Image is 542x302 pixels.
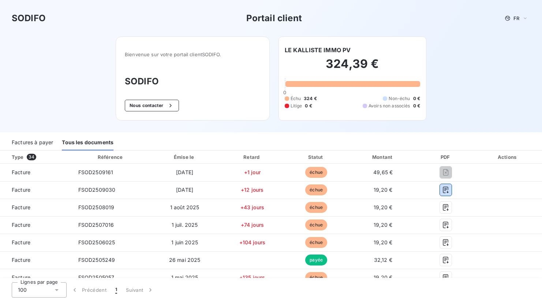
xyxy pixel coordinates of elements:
span: échue [305,272,327,283]
span: FSOD2505249 [78,257,115,263]
span: FR [513,15,519,21]
h3: SODIFO [12,12,46,25]
span: échue [305,167,327,178]
div: Type [7,153,71,161]
span: 19,20 € [374,274,392,280]
span: +104 jours [239,239,266,245]
span: 1 mai 2025 [171,274,198,280]
span: 34 [27,154,36,160]
span: Facture [6,256,67,264]
h6: LE KALLISTE IMMO PV [285,46,351,54]
span: Facture [6,169,67,176]
div: PDF [420,153,472,161]
span: +12 jours [241,187,263,193]
span: Avoirs non associés [369,103,410,109]
span: 1 juil. 2025 [172,222,198,228]
span: échue [305,237,327,248]
span: 0 € [413,103,420,109]
span: Facture [6,239,67,246]
div: Émise le [151,153,218,161]
span: 19,20 € [374,222,392,228]
span: +1 jour [244,169,261,175]
span: Facture [6,204,67,211]
span: 1 juin 2025 [171,239,198,245]
div: Factures à payer [12,135,53,150]
span: 0 € [305,103,312,109]
span: FSOD2506025 [78,239,115,245]
span: Échu [291,95,301,102]
h3: SODIFO [125,75,261,88]
span: Litige [291,103,302,109]
span: 324 € [304,95,317,102]
span: payée [305,255,327,265]
div: Tous les documents [62,135,113,150]
span: Non-échu [389,95,410,102]
button: Précédent [67,282,111,298]
span: [DATE] [176,169,193,175]
button: Suivant [122,282,158,298]
span: FSOD2505057 [78,274,115,280]
div: Retard [221,153,283,161]
span: [DATE] [176,187,193,193]
h2: 324,39 € [285,57,420,79]
span: 1 août 2025 [170,204,199,210]
span: 100 [18,286,27,294]
span: Facture [6,221,67,229]
span: échue [305,219,327,230]
div: Statut [286,153,347,161]
span: échue [305,202,327,213]
div: Actions [475,153,541,161]
div: Montant [349,153,416,161]
span: 0 [283,89,286,95]
span: Bienvenue sur votre portail client SODIFO . [125,51,261,57]
span: 49,65 € [373,169,393,175]
span: 19,20 € [374,187,392,193]
span: 0 € [413,95,420,102]
button: 1 [111,282,122,298]
span: 1 [115,286,117,294]
span: Facture [6,274,67,281]
span: +43 jours [240,204,264,210]
span: FSOD2509161 [78,169,113,175]
span: 26 mai 2025 [169,257,201,263]
span: 19,20 € [374,239,392,245]
span: Facture [6,186,67,194]
span: échue [305,184,327,195]
span: +74 jours [241,222,264,228]
span: +135 jours [239,274,265,280]
span: FSOD2509030 [78,187,116,193]
button: Nous contacter [125,100,179,111]
h3: Portail client [246,12,302,25]
span: FSOD2507016 [78,222,114,228]
span: 19,20 € [374,204,392,210]
span: FSOD2508019 [78,204,115,210]
div: Référence [98,154,123,160]
span: 32,12 € [374,257,392,263]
